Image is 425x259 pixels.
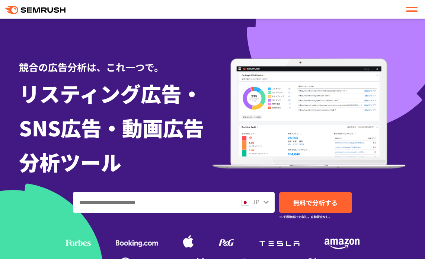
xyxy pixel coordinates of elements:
div: 競合の広告分析は、これ一つで。 [19,48,212,74]
span: JP [252,197,259,206]
a: 無料で分析する [279,192,352,213]
small: ※7日間無料でお試し。自動課金なし。 [279,213,332,220]
input: ドメイン、キーワードまたはURLを入力してください [73,192,234,212]
span: 無料で分析する [293,198,338,207]
h1: リスティング広告・ SNS広告・動画広告 分析ツール [19,76,212,179]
